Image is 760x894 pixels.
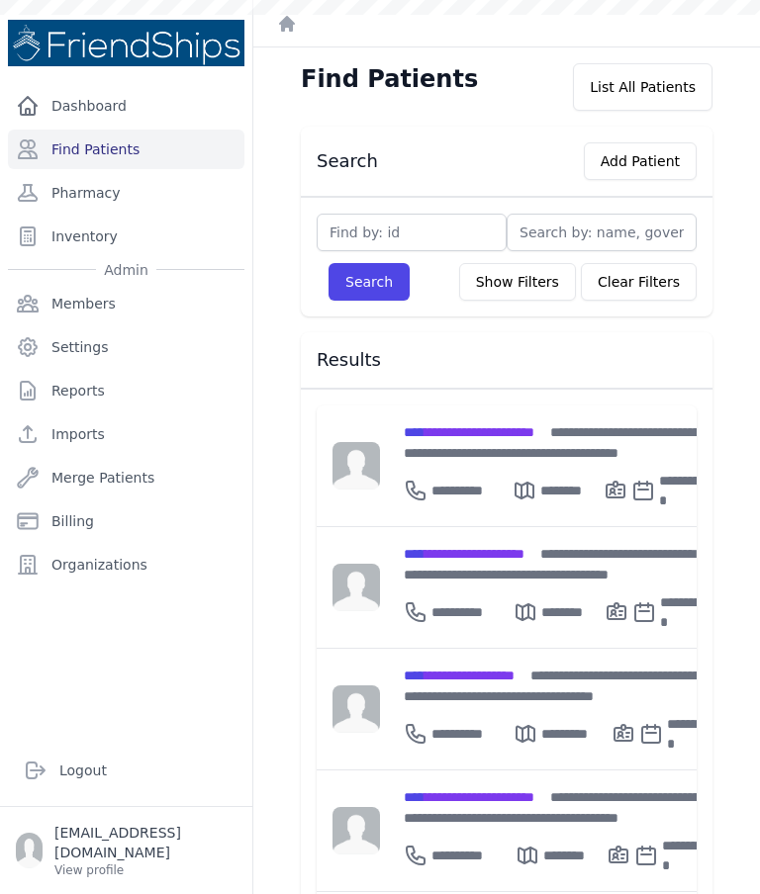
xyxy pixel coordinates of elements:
a: Members [8,284,244,323]
a: Billing [8,501,244,541]
button: Clear Filters [581,263,697,301]
a: Imports [8,414,244,454]
a: Dashboard [8,86,244,126]
button: Show Filters [459,263,576,301]
div: List All Patients [573,63,712,111]
a: Reports [8,371,244,410]
h1: Find Patients [301,63,478,95]
input: Search by: name, government id or phone [507,214,697,251]
img: person-242608b1a05df3501eefc295dc1bc67a.jpg [332,442,380,490]
img: person-242608b1a05df3501eefc295dc1bc67a.jpg [332,564,380,611]
a: Logout [16,751,237,790]
h3: Search [317,149,378,173]
input: Find by: id [317,214,507,251]
img: person-242608b1a05df3501eefc295dc1bc67a.jpg [332,685,380,733]
a: Merge Patients [8,458,244,497]
span: Admin [96,260,156,280]
a: Settings [8,327,244,367]
a: Organizations [8,545,244,584]
p: [EMAIL_ADDRESS][DOMAIN_NAME] [54,823,237,862]
p: View profile [54,862,237,878]
button: Add Patient [584,142,697,180]
img: person-242608b1a05df3501eefc295dc1bc67a.jpg [332,807,380,854]
h3: Results [317,348,697,372]
a: Pharmacy [8,173,244,213]
a: Find Patients [8,130,244,169]
button: Search [329,263,410,301]
a: [EMAIL_ADDRESS][DOMAIN_NAME] View profile [16,823,237,878]
a: Inventory [8,217,244,256]
img: Medical Missions EMR [8,20,244,66]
